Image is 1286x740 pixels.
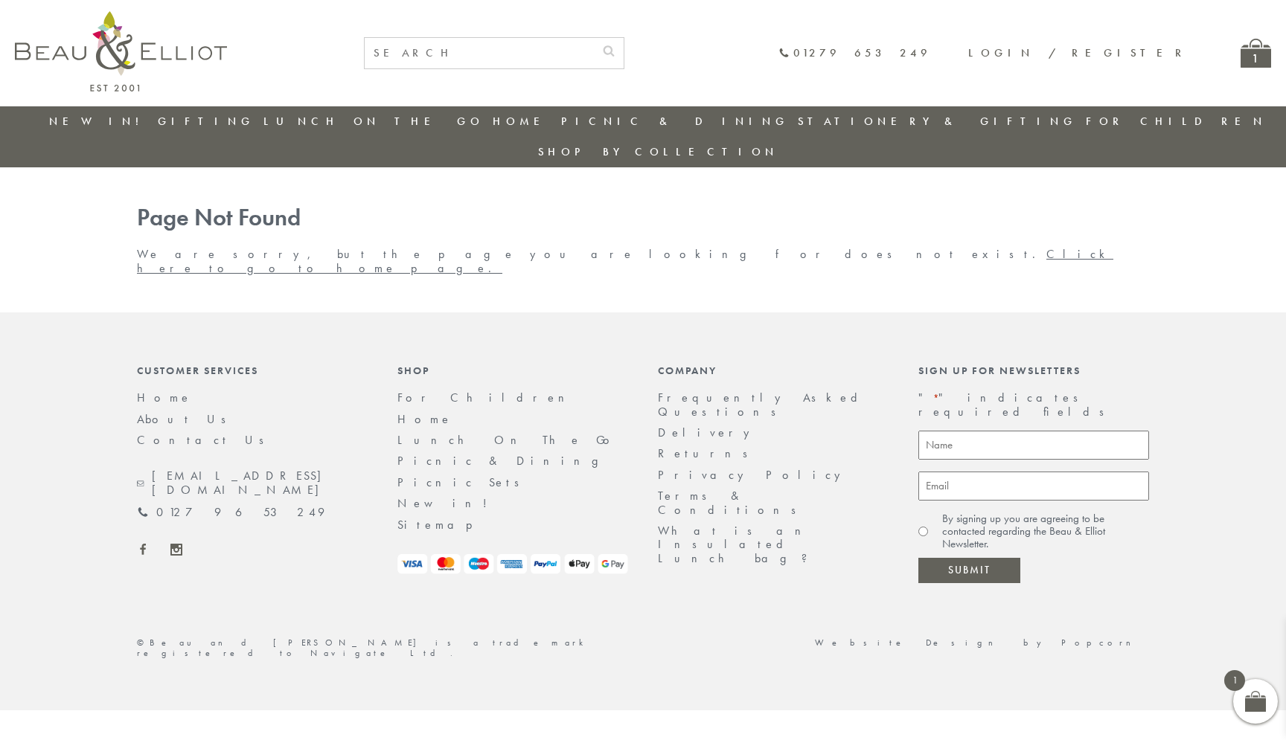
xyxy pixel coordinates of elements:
a: Terms & Conditions [658,488,806,517]
a: Privacy Policy [658,467,848,483]
a: Sitemap [397,517,493,533]
a: Returns [658,445,758,461]
label: By signing up you are agreeing to be contacted regarding the Beau & Elliot Newsletter. [942,512,1149,551]
a: Gifting [158,114,255,129]
input: Email [918,472,1149,501]
div: ©Beau and [PERSON_NAME] is a trademark registered to Navigate Ltd. [122,638,643,659]
a: Home [397,411,452,427]
a: Website Design by Popcorn [815,637,1149,649]
input: Name [918,431,1149,460]
a: What is an Insulated Lunch bag? [658,523,819,566]
a: Shop by collection [538,144,778,159]
a: Lunch On The Go [397,432,618,448]
a: New in! [397,495,498,511]
p: " " indicates required fields [918,391,1149,419]
img: payment-logos.png [397,554,628,574]
h1: Page Not Found [137,205,1149,232]
a: 1 [1241,39,1271,68]
a: For Children [1086,114,1267,129]
a: Login / Register [968,45,1189,60]
input: SEARCH [365,38,594,68]
a: Contact Us [137,432,274,448]
div: Customer Services [137,364,368,376]
a: Frequently Asked Questions [658,390,867,419]
a: Delivery [658,425,758,440]
a: About Us [137,411,236,427]
a: For Children [397,390,576,405]
div: Company [658,364,889,376]
span: 1 [1224,670,1245,691]
div: Shop [397,364,628,376]
a: [EMAIL_ADDRESS][DOMAIN_NAME] [137,469,368,497]
img: logo [15,11,227,91]
a: 01279 653 249 [137,506,324,519]
input: Submit [918,558,1020,583]
a: Click here to go to home page. [137,246,1113,275]
a: Picnic & Dining [561,114,789,129]
a: Lunch On The Go [263,114,484,129]
div: We are sorry, but the page you are looking for does not exist. [122,205,1164,275]
a: Picnic & Dining [397,453,613,469]
a: Picnic Sets [397,474,529,490]
a: New in! [49,114,149,129]
div: Sign up for newsletters [918,364,1149,376]
a: Stationery & Gifting [798,114,1077,129]
a: Home [493,114,552,129]
a: Home [137,390,192,405]
a: 01279 653 249 [778,47,931,59]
